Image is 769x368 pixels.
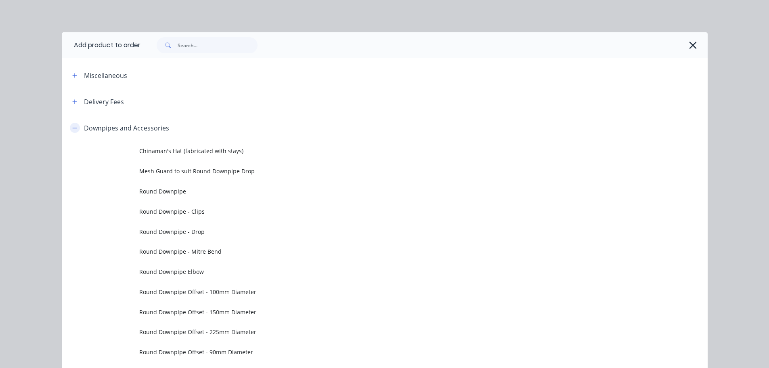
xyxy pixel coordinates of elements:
[139,167,594,175] span: Mesh Guard to suit Round Downpipe Drop
[139,267,594,276] span: Round Downpipe Elbow
[178,37,258,53] input: Search...
[139,308,594,316] span: Round Downpipe Offset - 150mm Diameter
[139,207,594,216] span: Round Downpipe - Clips
[139,288,594,296] span: Round Downpipe Offset - 100mm Diameter
[139,328,594,336] span: Round Downpipe Offset - 225mm Diameter
[139,348,594,356] span: Round Downpipe Offset - 90mm Diameter
[139,247,594,256] span: Round Downpipe - Mitre Bend
[84,71,127,80] div: Miscellaneous
[139,227,594,236] span: Round Downpipe - Drop
[84,97,124,107] div: Delivery Fees
[139,147,594,155] span: Chinaman's Hat (fabricated with stays)
[84,123,169,133] div: Downpipes and Accessories
[139,187,594,196] span: Round Downpipe
[62,32,140,58] div: Add product to order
